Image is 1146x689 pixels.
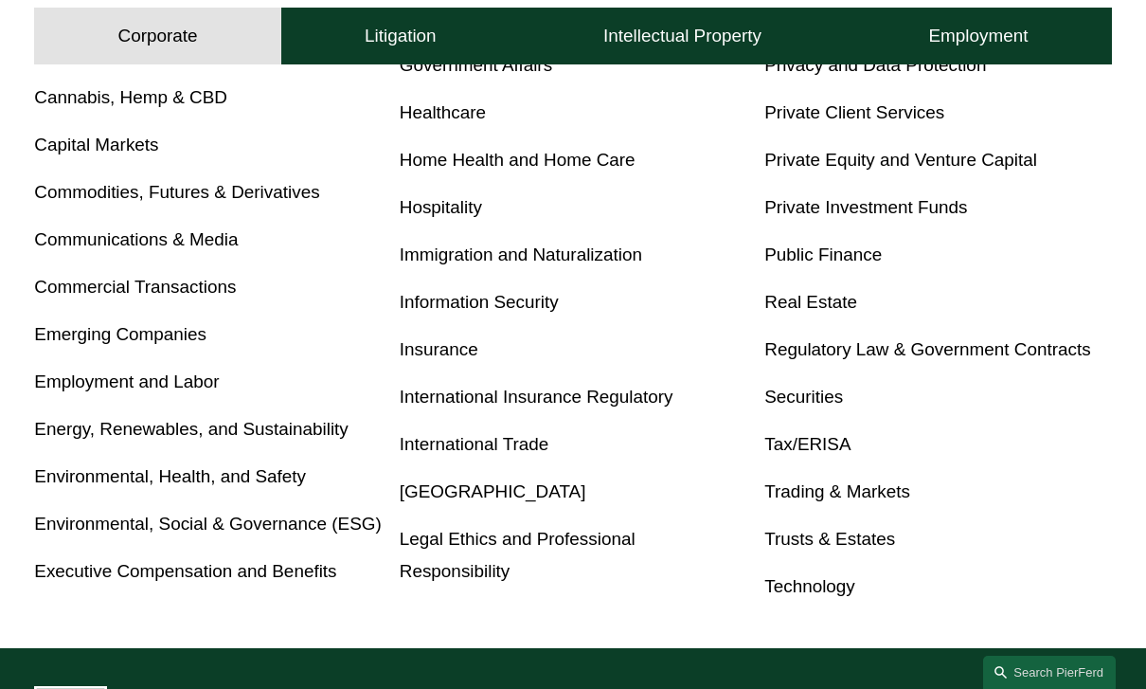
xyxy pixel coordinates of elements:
[764,197,967,217] a: Private Investment Funds
[400,245,642,264] a: Immigration and Naturalization
[764,576,855,596] a: Technology
[34,277,236,297] a: Commercial Transactions
[764,339,1090,359] a: Regulatory Law & Government Contracts
[400,292,559,312] a: Information Security
[34,324,206,344] a: Emerging Companies
[400,197,482,217] a: Hospitality
[400,102,486,122] a: Healthcare
[400,55,552,75] a: Government Affairs
[34,419,348,439] a: Energy, Renewables, and Sustainability
[764,387,843,407] a: Securities
[34,135,158,154] a: Capital Markets
[400,150,636,170] a: Home Health and Home Care
[764,102,944,122] a: Private Client Services
[764,150,1037,170] a: Private Equity and Venture Capital
[928,25,1028,47] h4: Employment
[400,339,478,359] a: Insurance
[764,481,910,501] a: Trading & Markets
[764,245,882,264] a: Public Finance
[34,466,306,486] a: Environmental, Health, and Safety
[34,182,319,202] a: Commodities, Futures & Derivatives
[764,292,857,312] a: Real Estate
[764,434,851,454] a: Tax/ERISA
[118,25,198,47] h4: Corporate
[603,25,761,47] h4: Intellectual Property
[983,656,1116,689] a: Search this site
[400,529,636,581] a: Legal Ethics and Professional Responsibility
[34,514,381,534] a: Environmental, Social & Governance (ESG)
[34,229,238,249] a: Communications & Media
[764,55,986,75] a: Privacy and Data Protection
[34,561,336,581] a: Executive Compensation and Benefits
[34,87,227,107] a: Cannabis, Hemp & CBD
[400,387,673,407] a: International Insurance Regulatory
[764,529,895,549] a: Trusts & Estates
[34,372,219,391] a: Employment and Labor
[400,434,549,454] a: International Trade
[365,25,437,47] h4: Litigation
[400,481,586,501] a: [GEOGRAPHIC_DATA]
